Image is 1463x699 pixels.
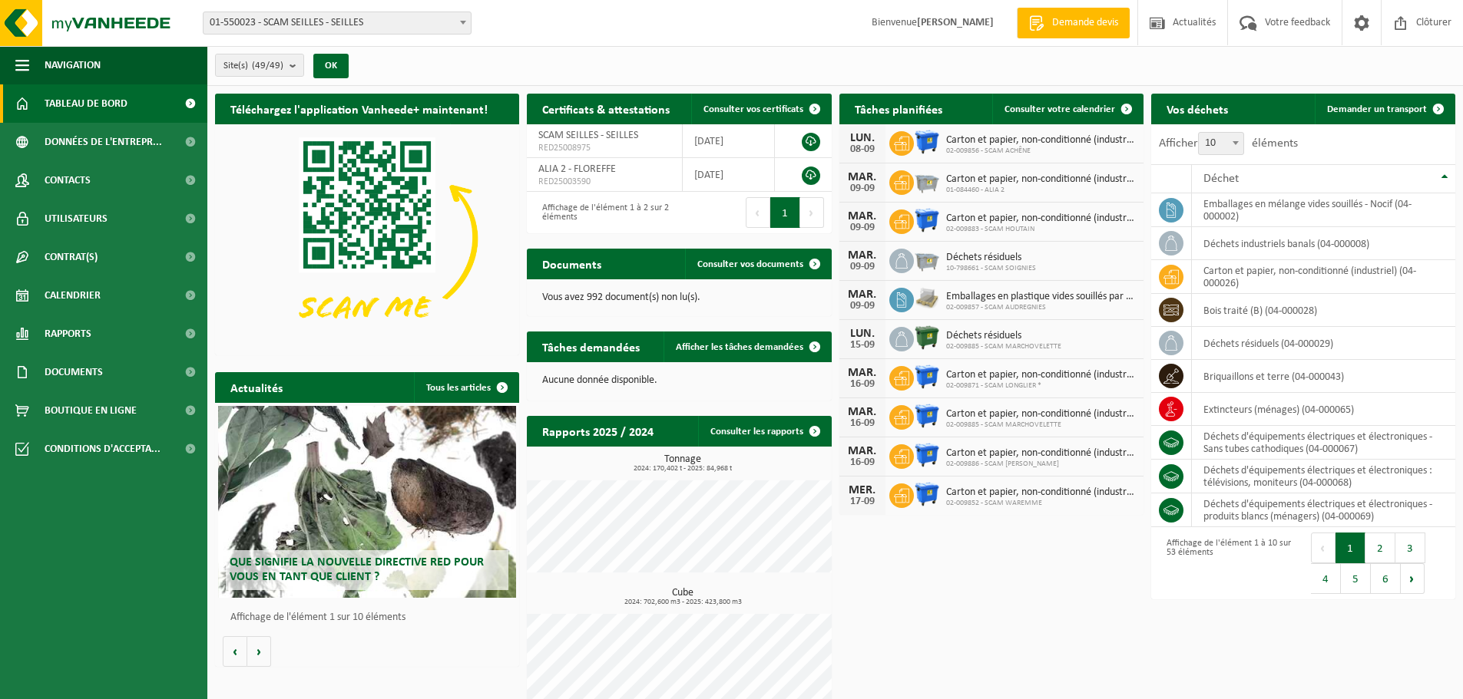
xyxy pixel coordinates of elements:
[800,197,824,228] button: Next
[215,124,519,352] img: Download de VHEPlus App
[946,147,1136,156] span: 02-009856 - SCAM ACHÊNE
[847,171,878,183] div: MAR.
[992,94,1142,124] a: Consulter votre calendrier
[847,223,878,233] div: 09-09
[847,262,878,272] div: 09-09
[946,447,1136,460] span: Carton et papier, non-conditionné (industriel)
[698,416,830,447] a: Consulter les rapports
[1341,563,1371,594] button: 5
[946,252,1036,264] span: Déchets résiduels
[45,161,91,199] span: Contacts
[1203,173,1239,185] span: Déchet
[247,636,271,667] button: Volgende
[847,289,878,301] div: MAR.
[527,249,617,279] h2: Documents
[535,588,831,606] h3: Cube
[1048,15,1122,31] span: Demande devis
[683,158,775,192] td: [DATE]
[946,369,1136,381] span: Carton et papier, non-conditionné (industriel)
[542,375,816,386] p: Aucune donnée disponible.
[527,94,685,124] h2: Certificats & attestations
[683,124,775,158] td: [DATE]
[1365,532,1395,563] button: 2
[676,342,803,352] span: Afficher les tâches demandées
[946,291,1136,303] span: Emballages en plastique vides souillés par des substances dangereuses
[1311,563,1341,594] button: 4
[946,342,1061,351] span: 02-009885 - SCAM MARCHOVELETTE
[535,598,831,606] span: 2024: 702,600 m3 - 2025: 423,800 m3
[538,176,670,188] span: RED25003590
[914,364,940,390] img: WB-1100-HPE-BE-01
[847,406,878,418] div: MAR.
[1198,132,1244,155] span: 10
[45,46,101,84] span: Navigation
[946,420,1136,430] span: 02-009885 - SCAM MARCHOVELETTE
[538,163,616,175] span: ALIA 2 - FLOREFFE
[847,340,878,351] div: 15-09
[946,213,1136,225] span: Carton et papier, non-conditionné (industriel)
[914,168,940,194] img: WB-2500-GAL-GY-01
[847,379,878,390] div: 16-09
[1159,531,1296,595] div: Affichage de l'élément 1 à 10 sur 53 éléments
[685,249,830,279] a: Consulter vos documents
[1371,563,1401,594] button: 6
[527,331,655,361] h2: Tâches demandées
[1199,133,1243,154] span: 10
[535,465,831,473] span: 2024: 170,402 t - 2025: 84,968 t
[691,94,830,124] a: Consulter vos certificats
[223,54,283,77] span: Site(s)
[230,612,511,623] p: Affichage de l'élément 1 sur 10 éléments
[230,556,484,583] span: Que signifie la nouvelle directive RED pour vous en tant que client ?
[946,225,1136,234] span: 02-009883 - SCAM HOUTAIN
[847,418,878,429] div: 16-09
[946,499,1136,508] span: 02-009852 - SCAM WAREMME
[1192,360,1455,393] td: briquaillons et terre (04-000043)
[914,442,940,468] img: WB-1100-HPE-BE-01
[1192,460,1455,493] td: déchets d'équipements électriques et électroniques : télévisions, moniteurs (04-000068)
[313,54,349,78] button: OK
[1192,260,1455,294] td: carton et papier, non-conditionné (industriel) (04-000026)
[1192,327,1455,360] td: déchets résiduels (04-000029)
[538,142,670,154] span: RED25008975
[914,481,940,507] img: WB-1100-HPE-BE-01
[1005,104,1115,114] span: Consulter votre calendrier
[914,285,940,312] img: LP-PA-00000-WDN-11
[215,372,298,402] h2: Actualités
[914,246,940,272] img: WB-2500-GAL-GY-01
[946,381,1136,391] span: 02-009871 - SCAM LONGLIER *
[45,353,103,391] span: Documents
[770,197,800,228] button: 1
[946,186,1136,195] span: 01-084460 - ALIA 2
[946,134,1136,147] span: Carton et papier, non-conditionné (industriel)
[215,54,304,77] button: Site(s)(49/49)
[414,372,518,403] a: Tous les articles
[204,12,471,34] span: 01-550023 - SCAM SEILLES - SEILLES
[535,196,671,229] div: Affichage de l'élément 1 à 2 sur 2 éléments
[203,12,472,35] span: 01-550023 - SCAM SEILLES - SEILLES
[1401,563,1425,594] button: Next
[946,330,1061,342] span: Déchets résiduels
[45,238,98,276] span: Contrat(s)
[946,408,1136,420] span: Carton et papier, non-conditionné (industriel)
[847,457,878,468] div: 16-09
[946,486,1136,499] span: Carton et papier, non-conditionné (industriel)
[1315,94,1454,124] a: Demander un transport
[1192,294,1455,327] td: bois traité (B) (04-000028)
[1395,532,1425,563] button: 3
[746,197,770,228] button: Previous
[45,430,161,468] span: Conditions d'accepta...
[218,406,516,598] a: Que signifie la nouvelle directive RED pour vous en tant que client ?
[847,301,878,312] div: 09-09
[946,173,1136,186] span: Carton et papier, non-conditionné (industriel)
[1327,104,1427,114] span: Demander un transport
[697,259,803,269] span: Consulter vos documents
[914,129,940,155] img: WB-1100-HPE-BE-01
[914,403,940,429] img: WB-1100-HPE-BE-01
[847,484,878,496] div: MER.
[847,144,878,155] div: 08-09
[542,292,816,303] p: Vous avez 992 document(s) non lu(s).
[1336,532,1365,563] button: 1
[1192,227,1455,260] td: déchets industriels banals (04-000008)
[1017,8,1130,38] a: Demande devis
[847,367,878,379] div: MAR.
